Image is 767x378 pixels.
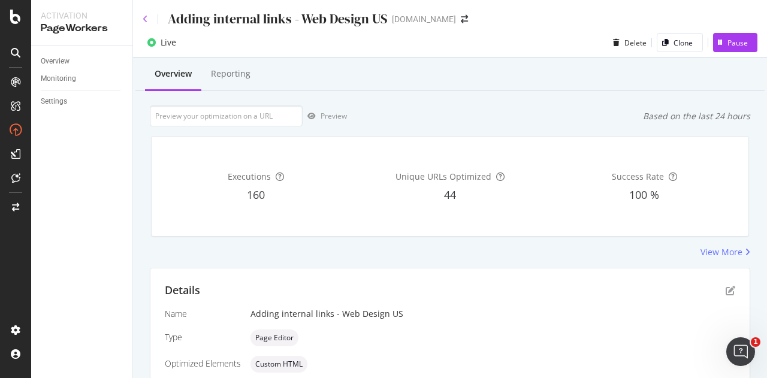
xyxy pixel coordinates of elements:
div: Type [165,331,241,343]
input: Preview your optimization on a URL [150,105,303,126]
div: Preview [321,111,347,121]
div: Settings [41,95,67,108]
div: Based on the last 24 hours [643,110,750,122]
span: Unique URLs Optimized [395,171,491,182]
div: Monitoring [41,72,76,85]
a: Settings [41,95,124,108]
div: View More [700,246,742,258]
div: neutral label [250,356,307,373]
span: 44 [444,188,456,202]
div: Adding internal links - Web Design US [168,10,387,28]
span: 1 [751,337,760,347]
a: View More [700,246,750,258]
div: [DOMAIN_NAME] [392,13,456,25]
div: Activation [41,10,123,22]
div: Reporting [211,68,250,80]
div: Optimized Elements [165,358,241,370]
button: Delete [608,33,647,52]
div: Clone [674,38,693,48]
span: 160 [247,188,265,202]
iframe: Intercom live chat [726,337,755,366]
div: Live [161,37,176,49]
div: Overview [41,55,70,68]
span: 100 % [629,188,659,202]
button: Preview [303,107,347,126]
button: Pause [713,33,757,52]
a: Monitoring [41,72,124,85]
div: Overview [155,68,192,80]
div: Details [165,283,200,298]
button: Clone [657,33,703,52]
a: Overview [41,55,124,68]
div: neutral label [250,329,298,346]
span: Custom HTML [255,361,303,368]
a: Click to go back [143,15,148,23]
div: Adding internal links - Web Design US [250,308,735,320]
div: Pause [727,38,748,48]
div: arrow-right-arrow-left [461,15,468,23]
div: pen-to-square [726,286,735,295]
span: Executions [228,171,271,182]
span: Success Rate [612,171,664,182]
div: PageWorkers [41,22,123,35]
span: Page Editor [255,334,294,341]
div: Name [165,308,241,320]
div: Delete [624,38,647,48]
